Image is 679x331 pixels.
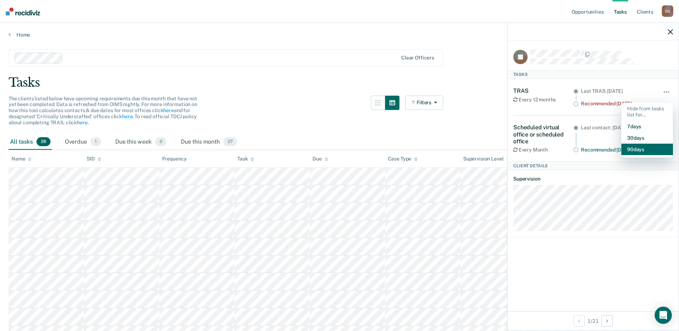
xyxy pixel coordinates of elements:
[621,132,673,144] button: 30 days
[312,156,328,162] div: Due
[513,176,673,182] dt: Supervision
[77,120,87,125] a: here
[662,5,673,17] div: D G
[162,156,187,162] div: Frequency
[581,88,653,94] div: Last TRAS: [DATE]
[122,114,132,119] a: here
[401,55,434,61] div: Clear officers
[237,156,254,162] div: Task
[37,137,50,147] span: 28
[163,107,174,113] a: here
[508,162,679,170] div: Client Details
[581,147,653,153] div: Recommended [DATE]
[573,315,585,327] button: Previous Client
[513,124,573,145] div: Scheduled virtual office or scheduled office
[11,156,31,162] div: Name
[621,121,673,132] button: 7 days
[463,156,510,162] div: Supervision Level
[9,75,670,90] div: Tasks
[9,32,670,38] a: Home
[114,134,168,150] div: Due this week
[508,311,679,330] div: 1 / 21
[581,125,653,131] div: Last contact: [DATE]
[405,96,443,110] button: Filters
[655,307,672,324] div: Open Intercom Messenger
[581,101,653,107] div: Recommended [DATE]
[621,103,673,121] div: Hide from tasks list for...
[513,97,573,103] div: Every 12 months
[508,70,679,79] div: Tasks
[63,134,102,150] div: Overdue
[388,156,418,162] div: Case Type
[179,134,238,150] div: Due this month
[513,87,573,94] div: TRAS
[155,137,166,147] span: 0
[91,137,101,147] span: 1
[87,156,101,162] div: SID
[621,144,673,155] button: 90 days
[513,147,573,153] div: Every Month
[6,8,40,15] img: Recidiviz
[9,96,197,125] span: The clients listed below have upcoming requirements due this month that have not yet been complet...
[223,137,237,147] span: 27
[9,134,52,150] div: All tasks
[601,315,613,327] button: Next Client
